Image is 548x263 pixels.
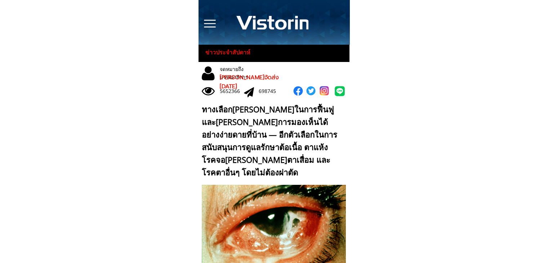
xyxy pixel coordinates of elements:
div: ทางเลือก[PERSON_NAME]ในการฟื้นฟูและ[PERSON_NAME]การมองเห็นได้อย่างง่ายดายที่บ้าน — อีกตัวเลือกในก... [202,103,343,179]
div: 5652366 [220,87,244,95]
h3: ข่าวประจำสัปดาห์ [205,48,257,57]
div: 698745 [259,87,283,95]
div: จดหมายถึงบรรณาธิการ [220,65,272,81]
span: [PERSON_NAME]จัดส่ง [DATE] [220,73,279,91]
